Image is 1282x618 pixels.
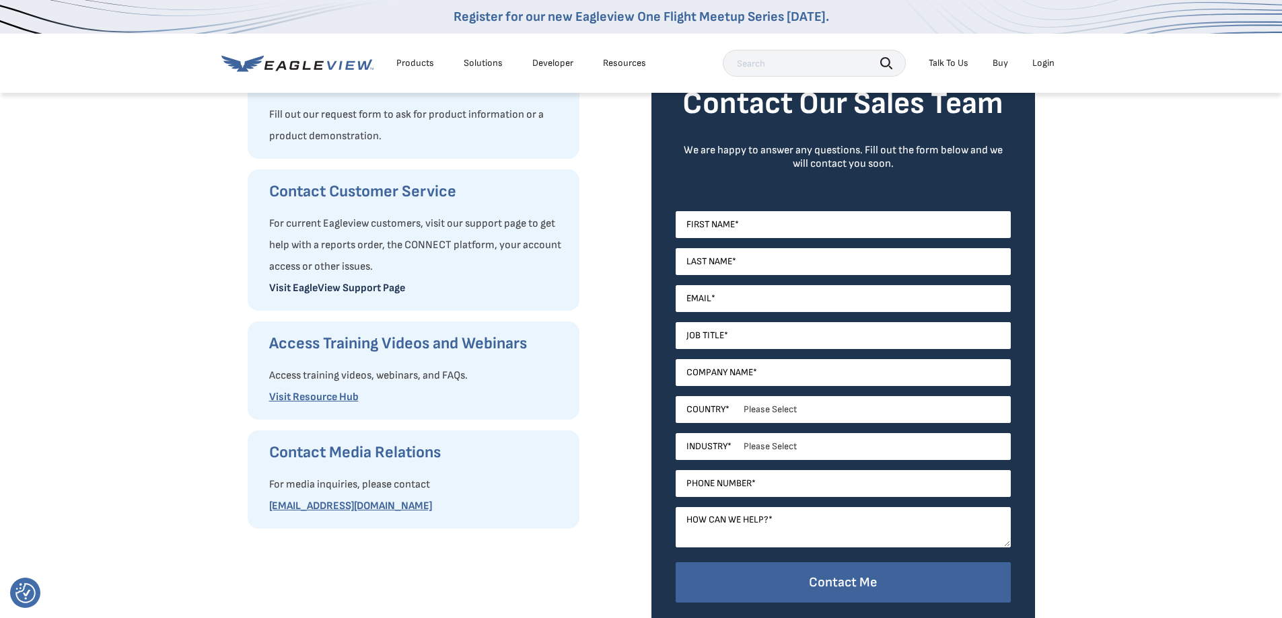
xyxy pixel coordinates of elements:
a: Register for our new Eagleview One Flight Meetup Series [DATE]. [454,9,829,25]
a: [EMAIL_ADDRESS][DOMAIN_NAME] [269,500,432,512]
img: Revisit consent button [15,583,36,603]
h3: Access Training Videos and Webinars [269,333,566,354]
a: Buy [993,57,1008,69]
span: Job Title [686,330,724,342]
span: Industry [686,440,727,453]
div: Solutions [464,57,503,69]
span: Phone Number [686,477,752,490]
a: Visit Resource Hub [269,391,359,403]
span: Last Name [686,256,732,268]
div: We are happy to answer any questions. Fill out the form below and we will contact you soon. [676,144,1011,171]
p: For media inquiries, please contact [269,474,566,496]
a: Visit EagleView Support Page [269,282,405,295]
div: Talk To Us [929,57,968,69]
button: Consent Preferences [15,583,36,603]
p: For current Eagleview customers, visit our support page to get help with a reports order, the CON... [269,213,566,278]
span: Company Name [686,366,753,379]
span: How can we help? [686,514,769,526]
h3: Contact Customer Service [269,181,566,202]
span: First Name [686,219,735,231]
h3: Contact Media Relations [269,442,566,463]
a: Developer [532,57,573,69]
div: Resources [603,57,646,69]
span: Email [686,293,711,305]
p: Access training videos, webinars, and FAQs. [269,365,566,387]
input: Contact Me [676,562,1011,603]
input: Search [723,50,906,77]
div: Login [1032,57,1055,69]
strong: Contact Our Sales Team [682,85,1003,122]
span: Country [686,403,725,416]
p: Fill out our request form to ask for product information or a product demonstration. [269,104,566,147]
div: Products [396,57,434,69]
